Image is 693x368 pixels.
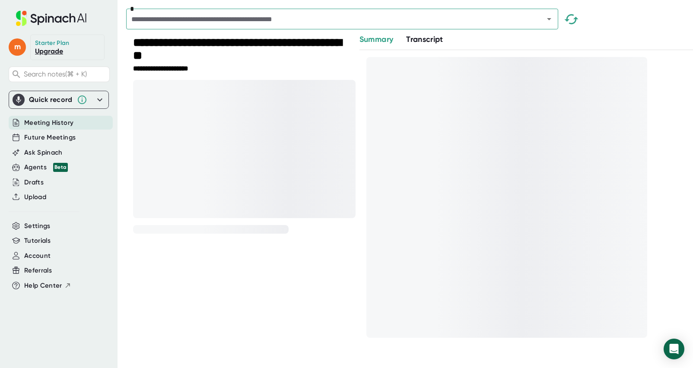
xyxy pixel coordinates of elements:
button: Open [543,13,555,25]
button: Meeting History [24,118,73,128]
span: Transcript [406,35,443,44]
div: Beta [53,163,68,172]
button: Ask Spinach [24,148,63,158]
div: Starter Plan [35,39,70,47]
div: Quick record [13,91,105,108]
button: Summary [359,34,393,45]
button: Referrals [24,266,52,276]
button: Future Meetings [24,133,76,143]
span: Search notes (⌘ + K) [24,70,87,78]
button: Settings [24,221,51,231]
span: m [9,38,26,56]
span: Summary [359,35,393,44]
button: Help Center [24,281,71,291]
span: Help Center [24,281,62,291]
div: Open Intercom Messenger [664,339,684,359]
div: Quick record [29,95,73,104]
button: Account [24,251,51,261]
button: Transcript [406,34,443,45]
button: Agents Beta [24,162,68,172]
button: Drafts [24,178,44,187]
button: Tutorials [24,236,51,246]
button: Upload [24,192,46,202]
div: Agents [24,162,68,172]
a: Upgrade [35,47,63,55]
